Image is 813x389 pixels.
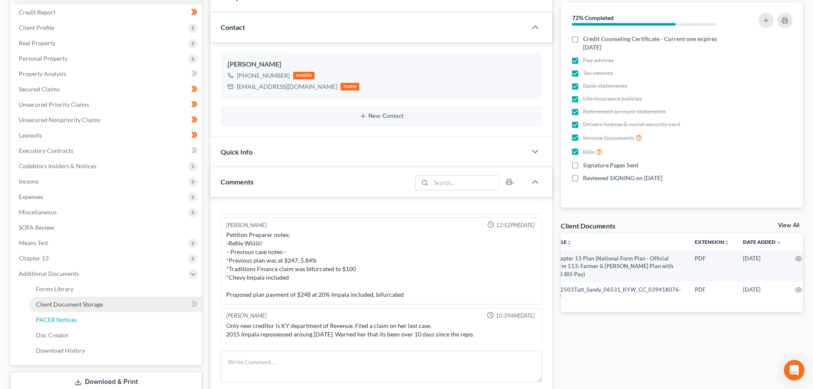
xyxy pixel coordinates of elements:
[226,221,267,229] div: [PERSON_NAME]
[547,251,688,282] td: Chapter 13 Plan (National Form Plan - Official Form 113: Farmer & [PERSON_NAME] Plan with TFS Bil...
[12,220,202,235] a: SOFA Review
[19,254,49,262] span: Chapter 13
[36,301,103,308] span: Client Document Storage
[688,251,736,282] td: PDF
[12,66,202,82] a: Property Analysis
[495,312,535,320] span: 10:39AM[DATE]
[19,132,42,139] span: Lawsuits
[29,281,202,297] a: Forms Library
[19,208,57,216] span: Miscellaneous
[19,101,89,108] span: Unsecured Priority Claims
[221,23,245,31] span: Contact
[19,178,38,185] span: Income
[583,82,627,90] span: Bank statements
[743,239,781,245] a: Date Added expand_more
[36,331,69,339] span: Doc Creator
[12,128,202,143] a: Lawsuits
[227,59,535,70] div: [PERSON_NAME]
[776,240,781,245] i: expand_more
[12,97,202,112] a: Unsecured Priority Claims
[19,270,79,277] span: Additional Documents
[36,347,85,354] span: Download History
[547,282,688,305] td: 202503Tutt_Sandy_06531_KYW_CC_039418076-pdf
[583,94,642,103] span: Life insurance policies
[784,360,804,380] div: Open Intercom Messenger
[583,134,634,142] span: Income Documents
[554,239,572,245] a: Titleunfold_more
[341,83,359,91] div: home
[29,343,202,358] a: Download History
[19,70,66,77] span: Property Analysis
[29,297,202,312] a: Client Document Storage
[226,231,536,299] div: Petition Preparer notes: -Refile Wiiiiii! --Previous case notes-- *Previous plan was at $247, 5.8...
[724,240,729,245] i: unfold_more
[583,120,680,129] span: Drivers license & social security card
[226,312,267,320] div: [PERSON_NAME]
[583,56,614,64] span: Pay advices
[567,240,572,245] i: unfold_more
[431,175,499,190] input: Search...
[19,116,100,123] span: Unsecured Nonpriority Claims
[583,148,594,156] span: Bills
[227,113,535,120] button: New Contact
[19,39,55,47] span: Real Property
[12,112,202,128] a: Unsecured Nonpriority Claims
[583,174,662,182] span: Reviewed SIGNING on [DATE]
[19,55,67,62] span: Personal Property
[19,24,54,31] span: Client Profile
[496,221,535,229] span: 12:52PM[DATE]
[226,322,536,339] div: Only new creditor is KY department of Revenue. Filed a claim on her last case. 2015 Impala reposs...
[561,221,615,230] div: Client Documents
[221,148,253,156] span: Quick Info
[778,222,799,228] a: View All
[19,224,54,231] span: SOFA Review
[221,178,254,186] span: Comments
[19,85,60,93] span: Secured Claims
[736,251,788,282] td: [DATE]
[293,72,315,79] div: mobile
[572,14,614,21] strong: 72% Completed
[695,239,729,245] a: Extensionunfold_more
[237,82,337,91] div: [EMAIL_ADDRESS][DOMAIN_NAME]
[583,35,735,52] span: Credit Counseling Certificate - Current one expires [DATE]
[36,285,73,292] span: Forms Library
[237,71,290,80] div: [PHONE_NUMBER]
[12,82,202,97] a: Secured Claims
[36,316,77,323] span: PACER Notices
[19,9,55,16] span: Credit Report
[583,107,666,116] span: Retirement account statements
[19,162,96,170] span: Codebtors Insiders & Notices
[29,312,202,328] a: PACER Notices
[12,143,202,158] a: Executory Contracts
[688,282,736,305] td: PDF
[19,147,73,154] span: Executory Contracts
[12,5,202,20] a: Credit Report
[736,282,788,305] td: [DATE]
[29,328,202,343] a: Doc Creator
[583,69,613,77] span: Tax returns
[583,161,638,170] span: Signature Pages Sent
[19,239,48,246] span: Means Test
[19,193,43,200] span: Expenses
